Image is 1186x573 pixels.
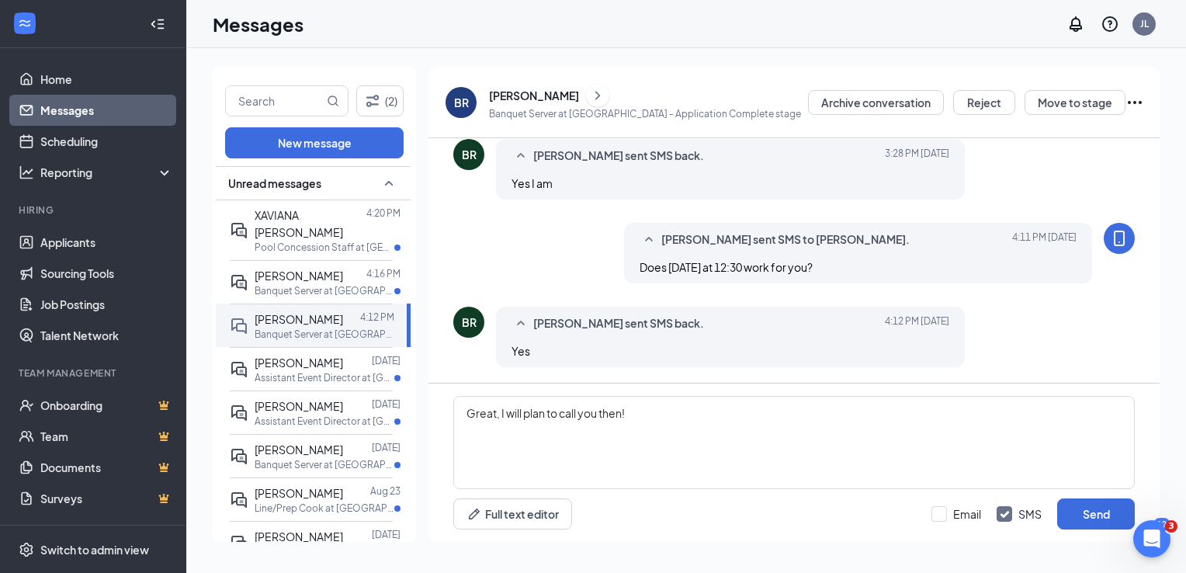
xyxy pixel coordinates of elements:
p: 4:16 PM [366,267,401,280]
svg: ChevronRight [590,86,605,105]
p: 4:12 PM [360,311,394,324]
button: New message [225,127,404,158]
svg: QuestionInfo [1101,15,1119,33]
svg: MagnifyingGlass [327,95,339,107]
input: Search [226,86,324,116]
button: Full text editorPen [453,498,572,530]
a: Messages [40,95,173,126]
div: Team Management [19,366,170,380]
a: TeamCrown [40,421,173,452]
span: [PERSON_NAME] [255,443,343,457]
svg: ActiveDoubleChat [230,221,248,240]
a: Home [40,64,173,95]
svg: Collapse [150,16,165,32]
span: [PERSON_NAME] sent SMS to [PERSON_NAME]. [661,231,910,249]
svg: ActiveDoubleChat [230,534,248,553]
span: [DATE] 3:28 PM [885,147,949,165]
p: [DATE] [372,398,401,411]
div: Hiring [19,203,170,217]
svg: ActiveDoubleChat [230,360,248,379]
span: Yes [512,344,530,358]
svg: Pen [466,506,482,522]
svg: ActiveDoubleChat [230,273,248,292]
div: BR [454,95,469,110]
svg: Settings [19,542,34,557]
div: JL [1140,17,1149,30]
p: [DATE] [372,354,401,367]
a: Job Postings [40,289,173,320]
div: BR [462,147,477,162]
svg: DoubleChat [230,317,248,335]
h1: Messages [213,11,303,37]
p: Banquet Server at [GEOGRAPHIC_DATA] [255,284,394,297]
iframe: Intercom live chat [1133,520,1170,557]
span: XAVIANA [PERSON_NAME] [255,208,343,239]
span: [PERSON_NAME] [255,486,343,500]
svg: Notifications [1066,15,1085,33]
span: [PERSON_NAME] [255,312,343,326]
a: OnboardingCrown [40,390,173,421]
span: 3 [1165,520,1177,533]
a: Talent Network [40,320,173,351]
svg: ActiveDoubleChat [230,404,248,422]
span: [PERSON_NAME] [255,269,343,283]
p: Banquet Server at [GEOGRAPHIC_DATA] - Application Complete stage [489,107,801,120]
svg: Analysis [19,165,34,180]
span: [DATE] 4:11 PM [1012,231,1077,249]
svg: WorkstreamLogo [17,16,33,31]
p: Line/Prep Cook at [GEOGRAPHIC_DATA] [255,502,394,515]
svg: SmallChevronUp [512,147,530,165]
p: 4:20 PM [366,207,401,220]
a: SurveysCrown [40,483,173,514]
button: Filter (2) [356,85,404,116]
p: [DATE] [372,528,401,541]
button: ChevronRight [586,84,609,107]
button: Reject [953,90,1015,115]
span: [PERSON_NAME] sent SMS back. [533,314,704,333]
span: Yes I am [512,176,553,190]
p: Assistant Event Director at [GEOGRAPHIC_DATA] [255,371,394,384]
a: Applicants [40,227,173,258]
div: BR [462,314,477,330]
svg: MobileSms [1110,229,1129,248]
p: Pool Concession Staff at [GEOGRAPHIC_DATA] [255,241,394,254]
p: [DATE] [372,441,401,454]
a: Sourcing Tools [40,258,173,289]
p: Assistant Event Director at [GEOGRAPHIC_DATA] [255,415,394,428]
a: Scheduling [40,126,173,157]
svg: SmallChevronUp [380,174,398,193]
button: Archive conversation [808,90,944,115]
span: [PERSON_NAME] sent SMS back. [533,147,704,165]
div: Switch to admin view [40,542,149,557]
p: Aug 23 [370,484,401,498]
span: [PERSON_NAME] [255,530,343,543]
span: [PERSON_NAME] [255,356,343,370]
svg: Ellipses [1125,93,1144,112]
div: Reporting [40,165,174,180]
svg: SmallChevronUp [512,314,530,333]
svg: SmallChevronUp [640,231,658,249]
textarea: Great, I will plan to call you then! [453,396,1135,489]
p: Banquet Server at [GEOGRAPHIC_DATA] [255,328,394,341]
div: [PERSON_NAME] [489,88,579,103]
div: 12 [1153,518,1170,531]
span: [DATE] 4:12 PM [885,314,949,333]
span: Does [DATE] at 12:30 work for you? [640,260,813,274]
span: [PERSON_NAME] [255,399,343,413]
span: Unread messages [228,175,321,191]
svg: ActiveDoubleChat [230,447,248,466]
button: Send [1057,498,1135,530]
p: Banquet Server at [GEOGRAPHIC_DATA] [255,458,394,471]
svg: Filter [363,92,382,110]
button: Move to stage [1025,90,1125,115]
svg: ActiveDoubleChat [230,491,248,509]
a: DocumentsCrown [40,452,173,483]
